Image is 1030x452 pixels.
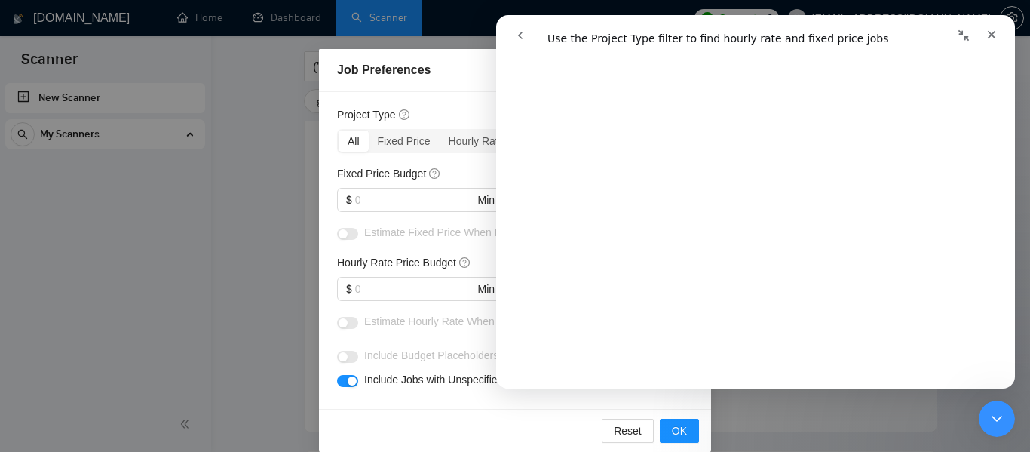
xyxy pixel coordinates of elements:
[337,106,396,123] h5: Project Type
[355,281,475,297] input: 0
[602,419,654,443] button: Reset
[355,192,475,208] input: 0
[440,131,513,152] div: Hourly Rate
[337,254,456,271] h5: Hourly Rate Price Budget
[477,281,495,297] span: Min
[339,131,369,152] div: All
[614,423,642,439] span: Reset
[672,423,687,439] span: OK
[364,374,540,386] span: Include Jobs with Unspecified Budget
[459,257,471,269] span: question-circle
[979,401,1015,437] iframe: Intercom live chat
[337,61,693,79] div: Job Preferences
[477,192,495,208] span: Min
[364,349,498,361] span: Include Budget Placeholders
[337,165,426,182] h5: Fixed Price Budget
[399,109,411,121] span: question-circle
[346,281,352,297] span: $
[346,192,352,208] span: $
[364,226,572,238] span: Estimate Fixed Price When It’s Not Available
[496,15,1015,389] iframe: Intercom live chat
[429,168,441,180] span: question-circle
[660,419,699,443] button: OK
[364,315,575,327] span: Estimate Hourly Rate When It’s Not Available
[369,131,440,152] div: Fixed Price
